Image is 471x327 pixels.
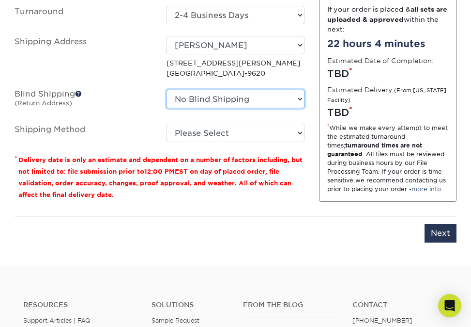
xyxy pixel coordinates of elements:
span: 12:00 PM [144,168,175,175]
strong: turnaround times are not guaranteed [327,142,422,158]
a: more info [411,185,441,193]
label: Shipping Method [7,124,159,142]
label: Blind Shipping [7,90,159,112]
label: Estimated Date of Completion: [327,56,434,65]
label: Shipping Address [7,36,159,78]
p: [STREET_ADDRESS][PERSON_NAME] [GEOGRAPHIC_DATA]-9620 [167,58,304,78]
small: (From [US_STATE] Facility) [327,87,446,103]
div: While we make every attempt to meet the estimated turnaround times; . All files must be reviewed ... [327,124,448,194]
label: Estimated Delivery: [327,85,448,105]
input: Next [425,224,456,243]
small: (Return Address) [15,99,72,107]
strong: all sets are uploaded & approved [327,5,447,23]
div: TBD [327,105,448,120]
h4: Solutions [152,301,228,309]
a: Contact [352,301,448,309]
small: Delivery date is only an estimate and dependent on a number of factors including, but not limited... [18,156,303,198]
iframe: Google Customer Reviews [2,297,82,324]
div: 22 hours 4 minutes [327,36,448,51]
div: TBD [327,66,448,81]
a: [PHONE_NUMBER] [352,317,412,324]
label: Turnaround [7,6,159,24]
h4: From the Blog [243,301,338,309]
a: Sample Request [152,317,199,324]
div: If your order is placed & within the next: [327,4,448,34]
div: Open Intercom Messenger [438,294,461,317]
